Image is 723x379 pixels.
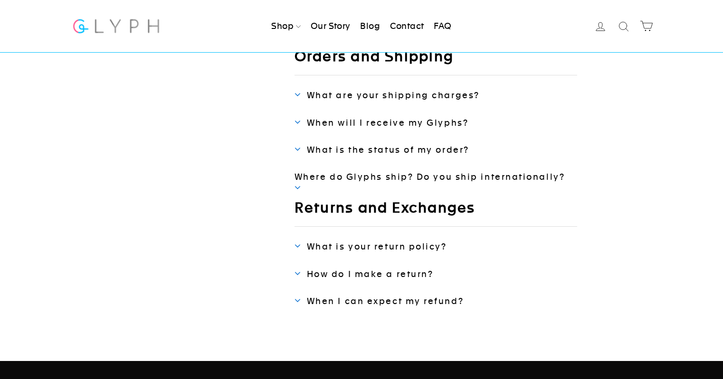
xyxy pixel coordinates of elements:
a: When will I receive my Glyphs? [295,117,577,128]
h2: Orders and Shipping [295,47,577,76]
span: What are your shipping charges? [307,90,480,100]
img: Glyph [72,13,161,38]
span: What is your return policy? [307,241,447,251]
a: Where do Glyphs ship? Do you ship internationally? [295,171,577,182]
span: How do I make a return? [307,269,434,279]
a: How do I make a return? [295,268,577,279]
a: Our Story [307,16,354,37]
span: What is the status of my order? [307,145,469,155]
span: When I can expect my refund? [307,296,464,306]
a: What are your shipping charges? [295,90,577,101]
span: Where do Glyphs ship? Do you ship internationally? [295,172,565,182]
a: Shop [267,16,304,37]
a: FAQ [430,16,455,37]
iframe: Glyph - Referral program [710,148,723,231]
ul: Primary [267,16,455,37]
a: Contact [386,16,428,37]
a: What is the status of my order? [295,144,577,155]
h2: Returns and Exchanges [295,199,577,227]
a: What is your return policy? [295,241,577,252]
a: When I can expect my refund? [295,296,577,306]
a: Blog [356,16,384,37]
span: When will I receive my Glyphs? [307,118,469,128]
